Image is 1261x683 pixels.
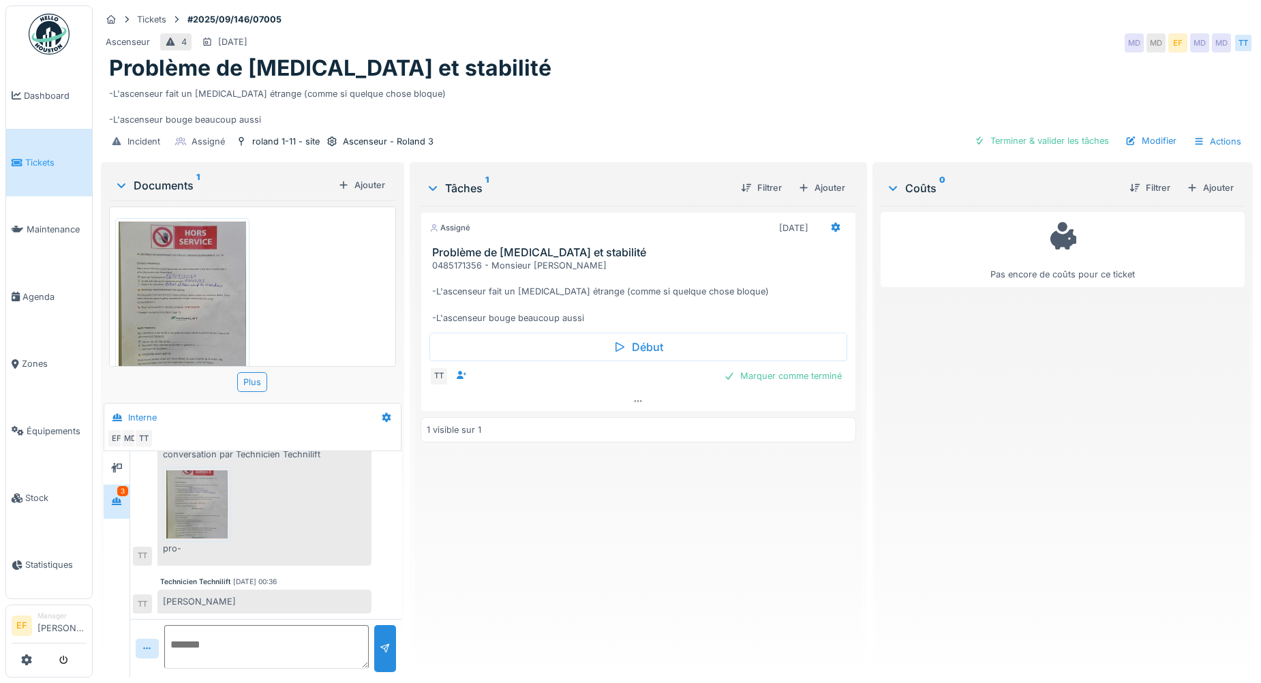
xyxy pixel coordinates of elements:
[192,135,225,148] div: Assigné
[107,429,126,448] div: EF
[1120,132,1182,150] div: Modifier
[6,196,92,263] a: Maintenance
[109,55,551,81] h1: Problème de [MEDICAL_DATA] et stabilité
[133,547,152,566] div: TT
[157,429,371,566] div: Un nouveau fichier a été ajouté à la conversation par Technicien Technilift
[106,35,150,48] div: Ascenseur
[27,425,87,438] span: Équipements
[166,470,228,538] img: 4g4ki4e20kpp6ng1godg2ouf3tx6
[25,156,87,169] span: Tickets
[22,357,87,370] span: Zones
[137,13,166,26] div: Tickets
[237,372,267,392] div: Plus
[233,577,277,587] div: [DATE] 00:36
[718,367,847,385] div: Marquer comme terminé
[6,532,92,598] a: Statistiques
[779,222,808,234] div: [DATE]
[37,611,87,640] li: [PERSON_NAME]
[157,590,371,613] div: [PERSON_NAME]
[6,397,92,464] a: Équipements
[1146,33,1166,52] div: MD
[127,135,160,148] div: Incident
[429,367,449,386] div: TT
[12,611,87,643] a: EF Manager[PERSON_NAME]
[432,246,850,259] h3: Problème de [MEDICAL_DATA] et stabilité
[22,290,87,303] span: Agenda
[426,180,730,196] div: Tâches
[6,464,92,531] a: Stock
[25,491,87,504] span: Stock
[252,135,320,148] div: roland 1-11 - site
[343,135,434,148] div: Ascenseur - Roland 3
[485,180,489,196] sup: 1
[25,558,87,571] span: Statistiques
[109,82,1245,127] div: -L'ascenseur fait un [MEDICAL_DATA] étrange (comme si quelque chose bloque) -L'ascenseur bouge be...
[160,577,230,587] div: Technicien Technilift
[1168,33,1187,52] div: EF
[1234,33,1253,52] div: TT
[1187,132,1247,151] div: Actions
[429,222,470,234] div: Assigné
[1124,179,1176,197] div: Filtrer
[969,132,1114,150] div: Terminer & valider les tâches
[1212,33,1231,52] div: MD
[115,177,333,194] div: Documents
[133,594,152,613] div: TT
[886,180,1119,196] div: Coûts
[27,223,87,236] span: Maintenance
[12,616,32,636] li: EF
[427,423,481,436] div: 1 visible sur 1
[1125,33,1144,52] div: MD
[29,14,70,55] img: Badge_color-CXgf-gQk.svg
[181,35,187,48] div: 4
[128,411,157,424] div: Interne
[6,129,92,196] a: Tickets
[163,542,231,555] div: pro-jluMGl9Q.jpeg
[6,331,92,397] a: Zones
[218,35,247,48] div: [DATE]
[793,179,851,197] div: Ajouter
[24,89,87,102] span: Dashboard
[1181,179,1239,197] div: Ajouter
[939,180,945,196] sup: 0
[333,176,391,194] div: Ajouter
[735,179,787,197] div: Filtrer
[182,13,287,26] strong: #2025/09/146/07005
[890,218,1236,282] div: Pas encore de coûts pour ce ticket
[37,611,87,621] div: Manager
[117,486,128,496] div: 3
[119,222,246,396] img: 4g4ki4e20kpp6ng1godg2ouf3tx6
[6,263,92,330] a: Agenda
[121,429,140,448] div: MD
[134,429,153,448] div: TT
[432,259,850,324] div: 0485171356 - Monsieur [PERSON_NAME] -L'ascenseur fait un [MEDICAL_DATA] étrange (comme si quelque...
[6,62,92,129] a: Dashboard
[429,333,847,361] div: Début
[196,177,200,194] sup: 1
[1190,33,1209,52] div: MD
